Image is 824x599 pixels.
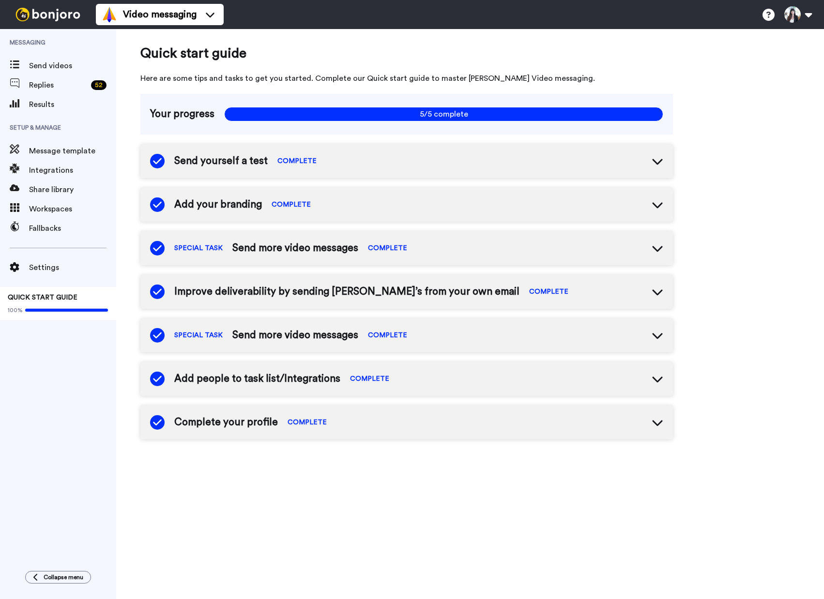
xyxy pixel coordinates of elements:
span: SPECIAL TASK [174,243,223,253]
span: COMPLETE [350,374,389,384]
span: 100% [8,306,23,314]
span: Results [29,99,116,110]
span: Workspaces [29,203,116,215]
span: Send videos [29,60,116,72]
div: 52 [91,80,107,90]
span: COMPLETE [368,243,407,253]
span: Settings [29,262,116,273]
span: COMPLETE [529,287,568,297]
span: SPECIAL TASK [174,330,223,340]
span: COMPLETE [368,330,407,340]
span: Send more video messages [232,328,358,343]
span: QUICK START GUIDE [8,294,77,301]
span: Integrations [29,165,116,176]
span: COMPLETE [288,418,327,427]
span: Share library [29,184,116,195]
img: bj-logo-header-white.svg [12,8,84,21]
span: COMPLETE [277,156,317,166]
span: Here are some tips and tasks to get you started. Complete our Quick start guide to master [PERSON... [140,73,673,84]
span: Complete your profile [174,415,278,430]
span: Replies [29,79,87,91]
span: Add your branding [174,197,262,212]
span: Fallbacks [29,223,116,234]
span: Add people to task list/Integrations [174,372,340,386]
span: Send yourself a test [174,154,268,168]
span: COMPLETE [272,200,311,210]
span: Video messaging [123,8,197,21]
span: Collapse menu [44,573,83,581]
span: Quick start guide [140,44,673,63]
span: Your progress [150,107,214,121]
span: Message template [29,145,116,157]
span: 5/5 complete [224,107,663,121]
span: Send more video messages [232,241,358,255]
img: vm-color.svg [102,7,117,22]
button: Collapse menu [25,571,91,584]
span: Improve deliverability by sending [PERSON_NAME]’s from your own email [174,285,519,299]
